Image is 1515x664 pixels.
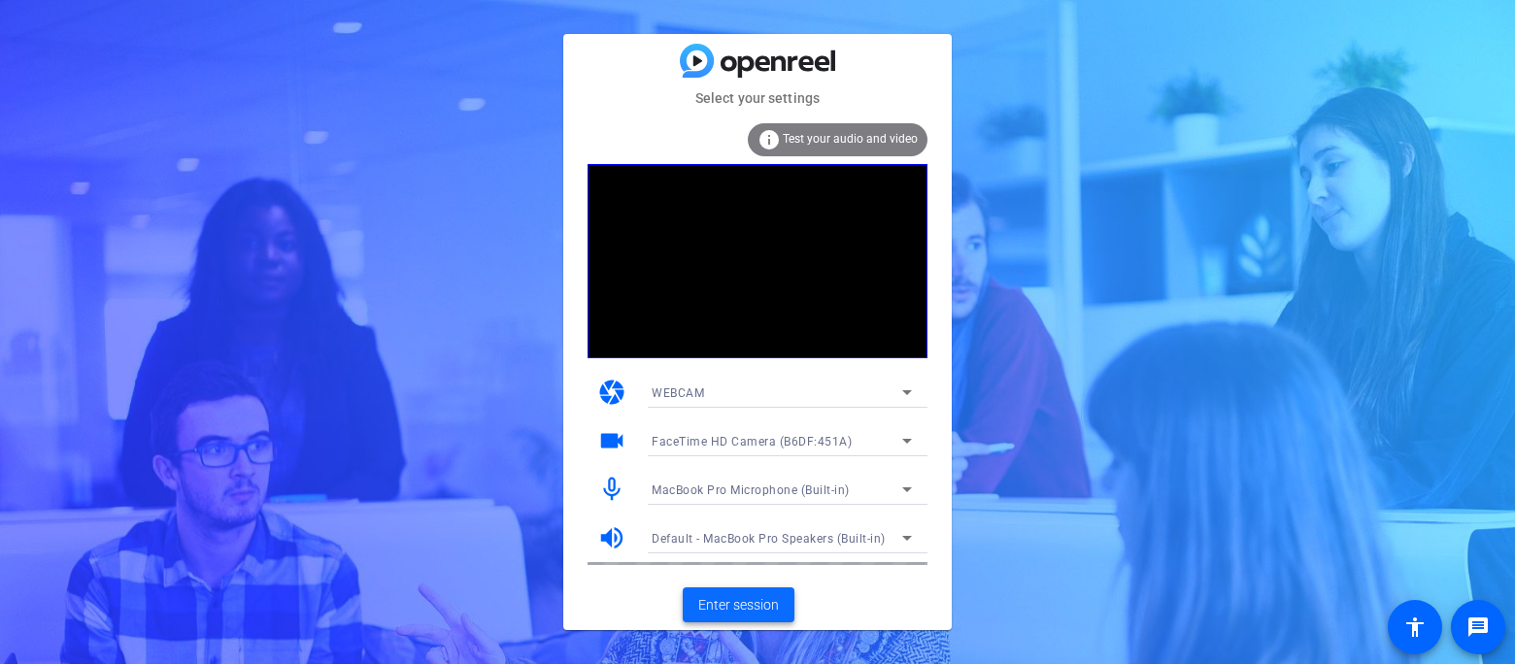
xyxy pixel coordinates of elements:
[652,435,852,448] span: FaceTime HD Camera (B6DF:451A)
[680,44,835,78] img: blue-gradient.svg
[597,475,626,504] mat-icon: mic_none
[563,87,952,109] mat-card-subtitle: Select your settings
[1403,615,1427,639] mat-icon: accessibility
[652,532,886,546] span: Default - MacBook Pro Speakers (Built-in)
[597,523,626,552] mat-icon: volume_up
[1466,615,1490,639] mat-icon: message
[597,378,626,407] mat-icon: camera
[757,128,781,151] mat-icon: info
[783,132,918,146] span: Test your audio and video
[652,386,704,400] span: WEBCAM
[652,483,850,497] span: MacBook Pro Microphone (Built-in)
[698,595,779,615] span: Enter session
[683,587,794,622] button: Enter session
[597,426,626,455] mat-icon: videocam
